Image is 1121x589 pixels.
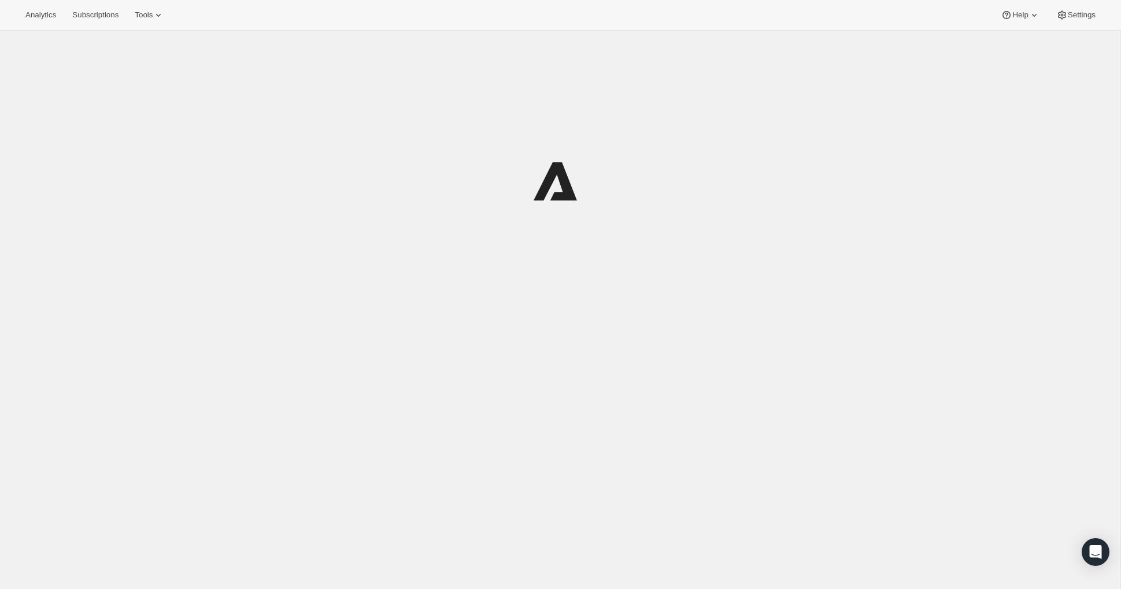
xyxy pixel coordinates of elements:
span: Settings [1068,10,1096,20]
button: Help [994,7,1046,23]
span: Tools [135,10,153,20]
span: Subscriptions [72,10,119,20]
button: Analytics [19,7,63,23]
button: Subscriptions [65,7,125,23]
div: Open Intercom Messenger [1082,538,1109,566]
span: Help [1012,10,1028,20]
button: Tools [128,7,171,23]
span: Analytics [25,10,56,20]
button: Settings [1049,7,1102,23]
